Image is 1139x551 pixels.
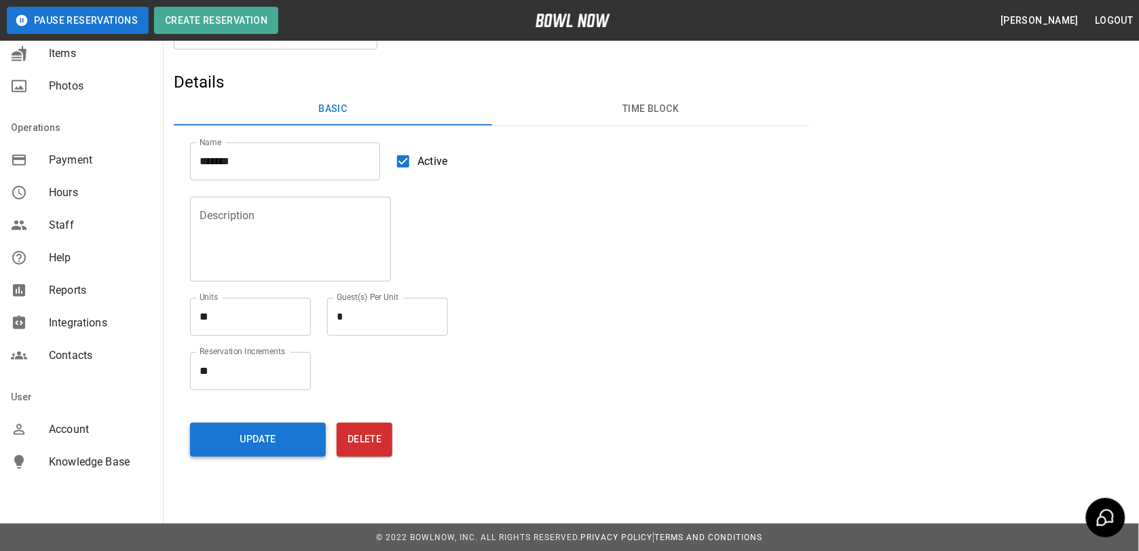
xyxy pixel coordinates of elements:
span: Help [49,250,152,266]
button: Pause Reservations [7,7,149,34]
button: Delete [337,423,392,457]
img: logo [536,14,610,27]
span: Account [49,421,152,438]
span: Contacts [49,347,152,364]
span: Knowledge Base [49,454,152,470]
button: Create Reservation [154,7,278,34]
span: Integrations [49,315,152,331]
span: Staff [49,217,152,233]
a: Privacy Policy [580,533,652,542]
button: Time Block [492,93,810,126]
a: Terms and Conditions [655,533,763,542]
h5: Details [174,71,810,93]
span: Active [417,153,447,170]
span: Reports [49,282,152,299]
span: Items [49,45,152,62]
button: Basic [174,93,492,126]
span: Payment [49,152,152,168]
span: © 2022 BowlNow, Inc. All Rights Reserved. [376,533,580,542]
button: [PERSON_NAME] [995,8,1084,33]
div: basic tabs example [174,93,810,126]
button: Logout [1090,8,1139,33]
span: Photos [49,78,152,94]
button: Update [190,423,326,457]
span: Hours [49,185,152,201]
